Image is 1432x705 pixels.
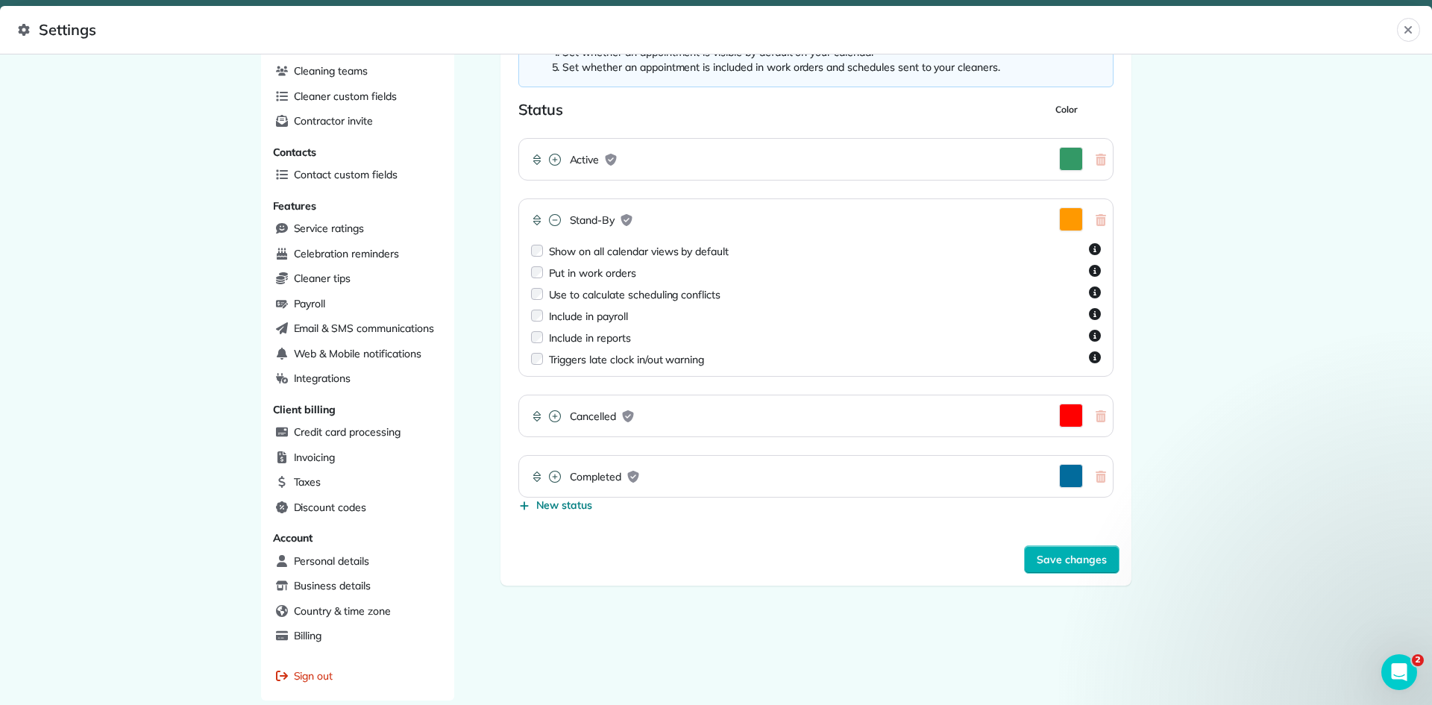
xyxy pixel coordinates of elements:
[549,287,721,302] label: Use to calculate scheduling conflicts
[1089,243,1101,255] svg: Open more information
[570,409,617,424] span: Cancelled
[294,424,401,439] span: Credit card processing
[294,63,368,78] span: Cleaning teams
[518,138,1114,181] div: ActiveActivate Color Picker
[294,346,421,361] span: Web & Mobile notifications
[270,625,445,648] a: Billing
[270,601,445,623] a: Country & time zone
[1037,552,1107,567] span: Save changes
[270,318,445,340] a: Email & SMS communications
[549,244,729,259] label: Show on all calendar views by default
[13,587,25,601] span: neutral face reaction
[273,199,317,213] span: Features
[518,498,593,513] button: New status
[294,578,371,593] span: Business details
[294,296,326,311] span: Payroll
[294,500,366,515] span: Discount codes
[1055,104,1078,116] h1: Color
[448,6,477,34] button: Collapse window
[552,60,1101,75] li: Set whether an appointment is included in work orders and schedules sent to your cleaners.
[25,587,37,601] span: 😃
[1397,18,1420,42] button: Close
[1024,545,1119,574] button: Save changes
[270,164,445,187] a: Contact custom fields
[294,628,322,643] span: Billing
[1059,464,1083,488] button: Activate Color Picker
[273,531,313,545] span: Account
[270,665,445,688] a: Sign out
[270,551,445,573] a: Personal details
[270,422,445,444] a: Credit card processing
[1089,308,1101,320] svg: Open more information
[1381,654,1417,690] iframe: Intercom live chat
[549,309,628,324] label: Include in payroll
[270,60,445,83] a: Cleaning teams
[1059,207,1083,231] button: Activate Color Picker
[294,321,434,336] span: Email & SMS communications
[294,474,321,489] span: Taxes
[294,246,399,261] span: Celebration reminders
[549,266,636,281] label: Put in work orders
[273,403,336,416] span: Client billing
[1089,286,1101,298] svg: Open more information
[294,221,364,236] span: Service ratings
[477,6,503,33] div: Close
[18,18,1397,42] span: Settings
[549,330,631,345] label: Include in reports
[25,587,37,601] span: smiley reaction
[294,89,397,104] span: Cleaner custom fields
[270,218,445,240] a: Service ratings
[294,668,333,683] span: Sign out
[570,213,615,228] span: Stand-By
[13,587,25,601] span: 😐
[1089,351,1101,363] svg: Open more information
[270,368,445,390] a: Integrations
[270,110,445,133] a: Contractor invite
[1089,265,1101,277] svg: Open more information
[518,455,1114,498] div: CompletedActivate Color Picker
[570,469,622,484] span: Completed
[294,167,398,182] span: Contact custom fields
[518,198,1114,377] div: Stand-ByActivate Color PickerShow on all calendar views by defaultOpen more informationPut in wor...
[270,575,445,598] a: Business details
[294,554,369,568] span: Personal details
[270,86,445,108] a: Cleaner custom fields
[270,293,445,316] a: Payroll
[270,343,445,366] a: Web & Mobile notifications
[270,268,445,290] a: Cleaner tips
[1089,330,1101,342] svg: Open more information
[1059,404,1083,427] button: Activate Color Picker
[270,471,445,494] a: Taxes
[518,395,1114,437] div: CancelledActivate Color Picker
[294,113,373,128] span: Contractor invite
[10,6,38,34] button: go back
[270,447,445,469] a: Invoicing
[1412,654,1424,666] span: 2
[294,604,391,618] span: Country & time zone
[549,352,705,367] label: Triggers late clock in/out warning
[570,152,600,167] span: Active
[294,271,351,286] span: Cleaner tips
[294,371,351,386] span: Integrations
[273,145,317,159] span: Contacts
[270,243,445,266] a: Celebration reminders
[270,497,445,519] a: Discount codes
[294,450,336,465] span: Invoicing
[1059,147,1083,171] button: Activate Color Picker
[518,99,564,120] h1: Status
[536,498,593,513] span: New status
